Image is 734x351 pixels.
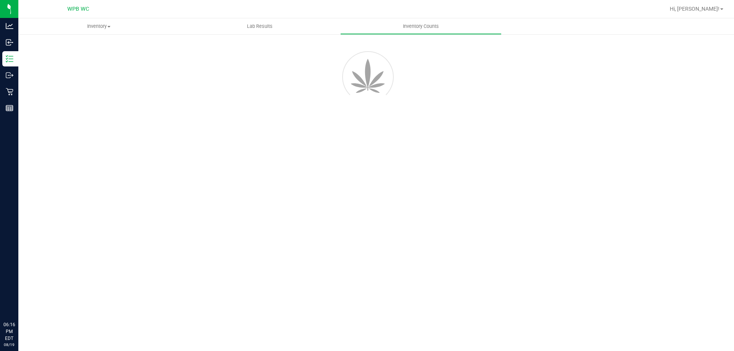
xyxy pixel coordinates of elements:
inline-svg: Retail [6,88,13,95]
inline-svg: Analytics [6,22,13,30]
span: Hi, [PERSON_NAME]! [670,6,719,12]
p: 08/19 [3,342,15,348]
inline-svg: Reports [6,104,13,112]
p: 06:16 PM EDT [3,321,15,342]
span: Inventory [18,23,179,30]
span: WPB WC [67,6,89,12]
inline-svg: Inventory [6,55,13,63]
a: Inventory [18,18,179,34]
a: Lab Results [179,18,340,34]
inline-svg: Inbound [6,39,13,46]
a: Inventory Counts [340,18,501,34]
span: Inventory Counts [393,23,449,30]
span: Lab Results [237,23,283,30]
inline-svg: Outbound [6,71,13,79]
